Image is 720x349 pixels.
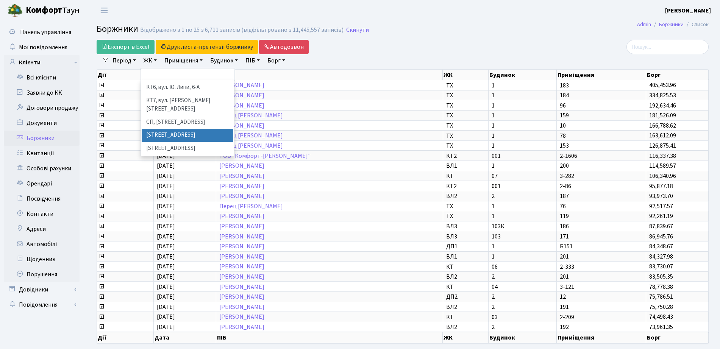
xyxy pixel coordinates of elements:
[219,182,264,190] a: [PERSON_NAME]
[637,20,651,28] a: Admin
[492,234,553,240] span: 103
[4,252,80,267] a: Щоденник
[346,26,369,34] a: Скинути
[446,294,485,300] span: ДП2
[4,237,80,252] a: Автомобілі
[665,6,711,15] b: [PERSON_NAME]
[4,131,80,146] a: Боржники
[492,213,553,219] span: 1
[560,274,643,280] span: 201
[492,274,553,280] span: 2
[219,152,311,160] a: ТОВ "Комфорт-[PERSON_NAME]"
[659,20,684,28] a: Боржники
[157,222,175,231] span: [DATE]
[649,152,676,160] span: 116,337.38
[492,173,553,179] span: 07
[19,43,67,51] span: Мої повідомлення
[4,191,80,206] a: Посвідчення
[157,172,175,180] span: [DATE]
[560,324,643,330] span: 192
[219,101,264,110] a: [PERSON_NAME]
[446,112,485,118] span: ТХ
[142,155,233,168] li: [STREET_ADDRESS]
[560,92,643,98] span: 184
[649,313,673,321] span: 74,498.43
[560,254,643,260] span: 201
[560,193,643,199] span: 187
[4,206,80,221] a: Контакти
[142,81,233,94] li: КТ6, вул. Ю. Липи, 6-А
[219,91,264,100] a: [PERSON_NAME]
[492,153,553,159] span: 001
[8,3,23,18] img: logo.png
[219,313,264,321] a: [PERSON_NAME]
[492,92,553,98] span: 1
[157,273,175,281] span: [DATE]
[446,284,485,290] span: КТ
[560,304,643,310] span: 191
[626,40,709,54] input: Пошук...
[443,332,488,343] th: ЖК
[684,20,709,29] li: Список
[649,263,673,271] span: 83,730.07
[492,284,553,290] span: 04
[649,122,676,130] span: 166,788.62
[157,283,175,291] span: [DATE]
[446,153,485,159] span: КТ2
[560,264,643,270] span: 2-333
[649,293,673,301] span: 75,786.51
[492,203,553,209] span: 1
[560,223,643,229] span: 186
[446,103,485,109] span: ТХ
[489,70,557,80] th: Будинок
[446,123,485,129] span: ТХ
[560,153,643,159] span: 2-1606
[97,40,155,54] a: Експорт в Excel
[446,183,485,189] span: КТ2
[219,132,283,140] a: Перец [PERSON_NAME]
[649,81,676,90] span: 405,453.96
[4,297,80,312] a: Повідомлення
[446,143,485,149] span: ТХ
[219,142,283,150] a: Перец [PERSON_NAME]
[157,192,175,200] span: [DATE]
[492,243,553,249] span: 1
[649,242,673,251] span: 84,348.67
[219,263,264,271] a: [PERSON_NAME]
[443,70,488,80] th: ЖК
[4,115,80,131] a: Документи
[219,283,264,291] a: [PERSON_NAME]
[492,264,553,270] span: 06
[649,132,676,140] span: 163,612.09
[216,70,443,80] th: ПІБ
[142,116,233,129] li: СП, [STREET_ADDRESS]
[492,193,553,199] span: 2
[446,203,485,209] span: ТХ
[560,294,643,300] span: 12
[219,162,264,170] a: [PERSON_NAME]
[492,83,553,89] span: 1
[649,252,673,261] span: 84,327.98
[557,70,646,80] th: Приміщення
[142,94,233,116] li: КТ7, вул. [PERSON_NAME][STREET_ADDRESS]
[649,111,676,120] span: 181,526.09
[219,192,264,200] a: [PERSON_NAME]
[560,203,643,209] span: 76
[259,40,309,54] a: Автодозвон
[4,221,80,237] a: Адреси
[219,293,264,301] a: [PERSON_NAME]
[492,103,553,109] span: 1
[446,223,485,229] span: ВЛ3
[560,133,643,139] span: 78
[157,263,175,271] span: [DATE]
[157,162,175,170] span: [DATE]
[446,193,485,199] span: ВЛ2
[4,176,80,191] a: Орендарі
[446,83,485,89] span: ТХ
[560,83,643,89] span: 183
[626,17,720,33] nav: breadcrumb
[157,232,175,241] span: [DATE]
[216,332,443,343] th: ПІБ
[161,54,206,67] a: Приміщення
[649,283,673,291] span: 78,778.38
